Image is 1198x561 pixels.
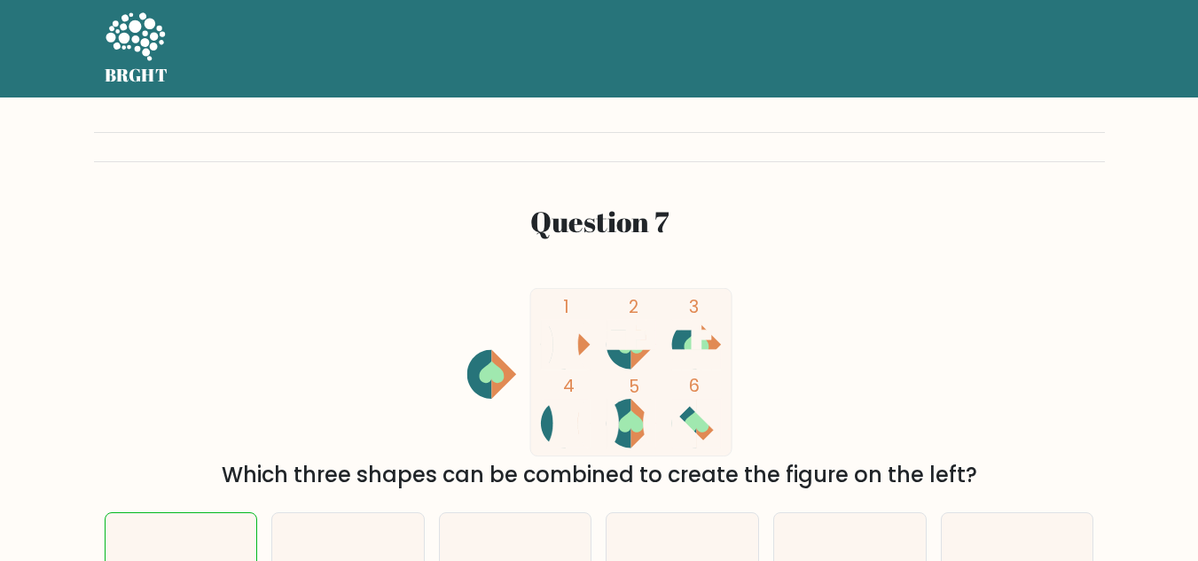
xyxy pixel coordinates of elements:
tspan: 2 [628,295,638,319]
h5: BRGHT [105,65,168,86]
tspan: 4 [562,374,574,398]
tspan: 1 [562,295,568,319]
tspan: 5 [628,375,638,399]
tspan: 6 [689,374,700,398]
div: Which three shapes can be combined to create the figure on the left? [115,459,1084,491]
tspan: 3 [689,295,699,319]
a: BRGHT [105,7,168,90]
h2: Question 7 [189,205,1010,238]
